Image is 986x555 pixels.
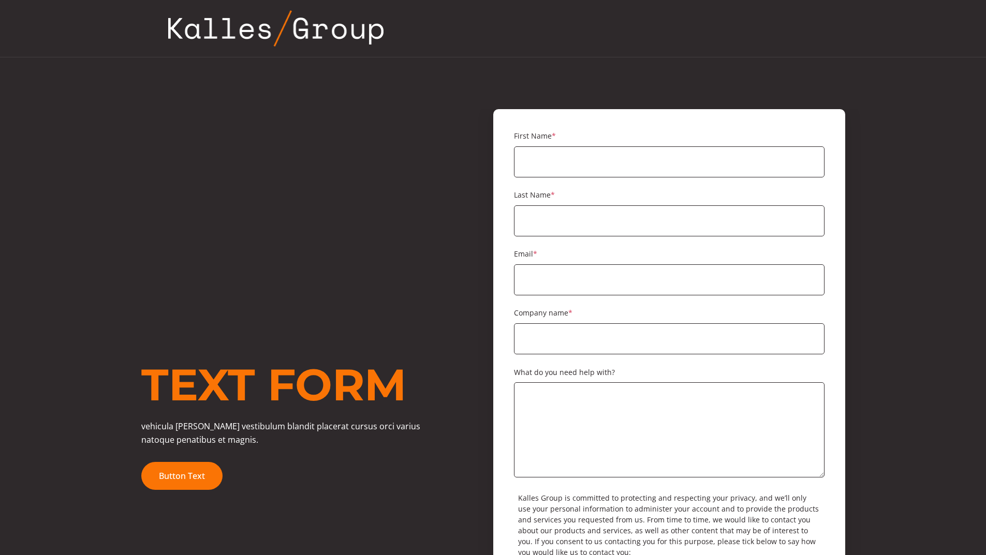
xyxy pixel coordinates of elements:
a: Button Text [141,462,223,490]
span: Last Name [514,190,551,200]
span: First Name [514,131,552,141]
span: vehicula [PERSON_NAME] vestibulum blandit placerat cursus orci varius [141,421,420,432]
span: What do you need help with? [514,367,615,377]
span: Email [514,249,533,259]
h1: Text Form [141,361,452,409]
span: natoque penatibus et magnis. [141,434,258,445]
span: Company name [514,308,568,318]
img: KG-Logo-Full [168,10,384,47]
